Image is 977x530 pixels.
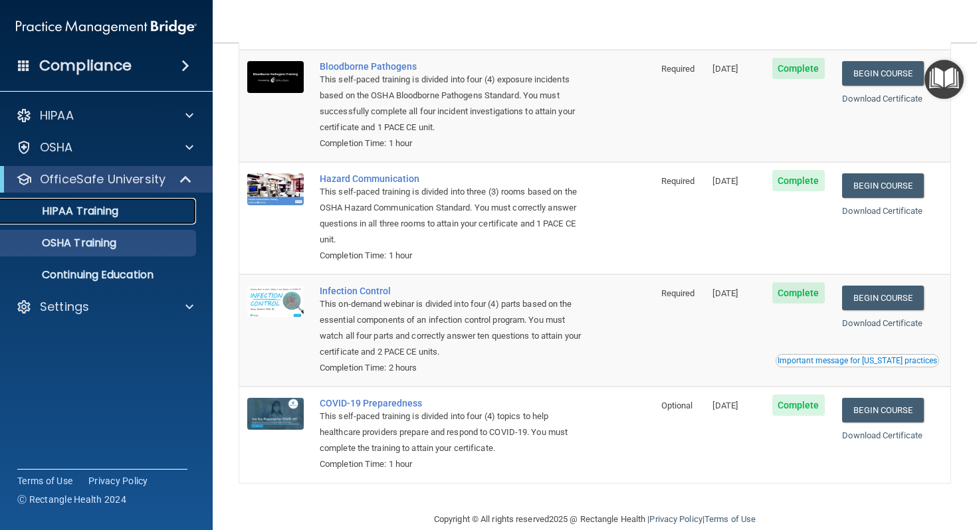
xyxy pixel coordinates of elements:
[40,299,89,315] p: Settings
[649,514,702,524] a: Privacy Policy
[772,58,825,79] span: Complete
[320,408,587,456] div: This self-paced training is divided into four (4) topics to help healthcare providers prepare and...
[842,61,923,86] a: Begin Course
[661,64,695,74] span: Required
[9,236,116,250] p: OSHA Training
[320,398,587,408] a: COVID-19 Preparedness
[772,395,825,416] span: Complete
[705,514,756,524] a: Terms of Use
[16,108,193,124] a: HIPAA
[320,135,587,151] div: Completion Time: 1 hour
[16,171,193,187] a: OfficeSafe University
[320,61,587,72] a: Bloodborne Pathogens
[842,430,923,440] a: Download Certificate
[842,94,923,104] a: Download Certificate
[39,56,132,75] h4: Compliance
[320,184,587,248] div: This self-paced training is divided into three (3) rooms based on the OSHA Hazard Communication S...
[661,176,695,186] span: Required
[88,474,148,487] a: Privacy Policy
[320,296,587,360] div: This on-demand webinar is divided into four (4) parts based on the essential components of an inf...
[712,400,738,410] span: [DATE]
[778,357,937,365] div: Important message for [US_STATE] practices
[320,456,587,472] div: Completion Time: 1 hour
[320,286,587,296] a: Infection Control
[17,493,126,506] span: Ⓒ Rectangle Health 2024
[40,108,74,124] p: HIPAA
[842,398,923,422] a: Begin Course
[320,72,587,135] div: This self-paced training is divided into four (4) exposure incidents based on the OSHA Bloodborne...
[661,400,693,410] span: Optional
[661,288,695,298] span: Required
[772,170,825,191] span: Complete
[712,176,738,186] span: [DATE]
[40,139,73,155] p: OSHA
[772,282,825,304] span: Complete
[320,248,587,264] div: Completion Time: 1 hour
[16,139,193,155] a: OSHA
[16,14,197,41] img: PMB logo
[320,173,587,184] a: Hazard Communication
[320,360,587,376] div: Completion Time: 2 hours
[842,173,923,198] a: Begin Course
[842,206,923,216] a: Download Certificate
[9,268,190,282] p: Continuing Education
[712,64,738,74] span: [DATE]
[17,474,72,487] a: Terms of Use
[40,171,165,187] p: OfficeSafe University
[924,60,964,99] button: Open Resource Center
[842,318,923,328] a: Download Certificate
[712,288,738,298] span: [DATE]
[842,286,923,310] a: Begin Course
[776,354,939,367] button: Read this if you are a dental practitioner in the state of CA
[747,436,961,489] iframe: Drift Widget Chat Controller
[9,205,118,218] p: HIPAA Training
[16,299,193,315] a: Settings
